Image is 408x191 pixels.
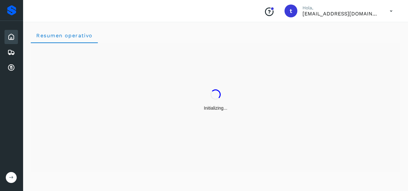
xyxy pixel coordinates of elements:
span: Resumen operativo [36,32,93,39]
div: Embarques [4,45,18,59]
p: Hola, [302,5,379,11]
p: trasportesmoncada@hotmail.com [302,11,379,17]
div: Inicio [4,30,18,44]
div: Cuentas por cobrar [4,61,18,75]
